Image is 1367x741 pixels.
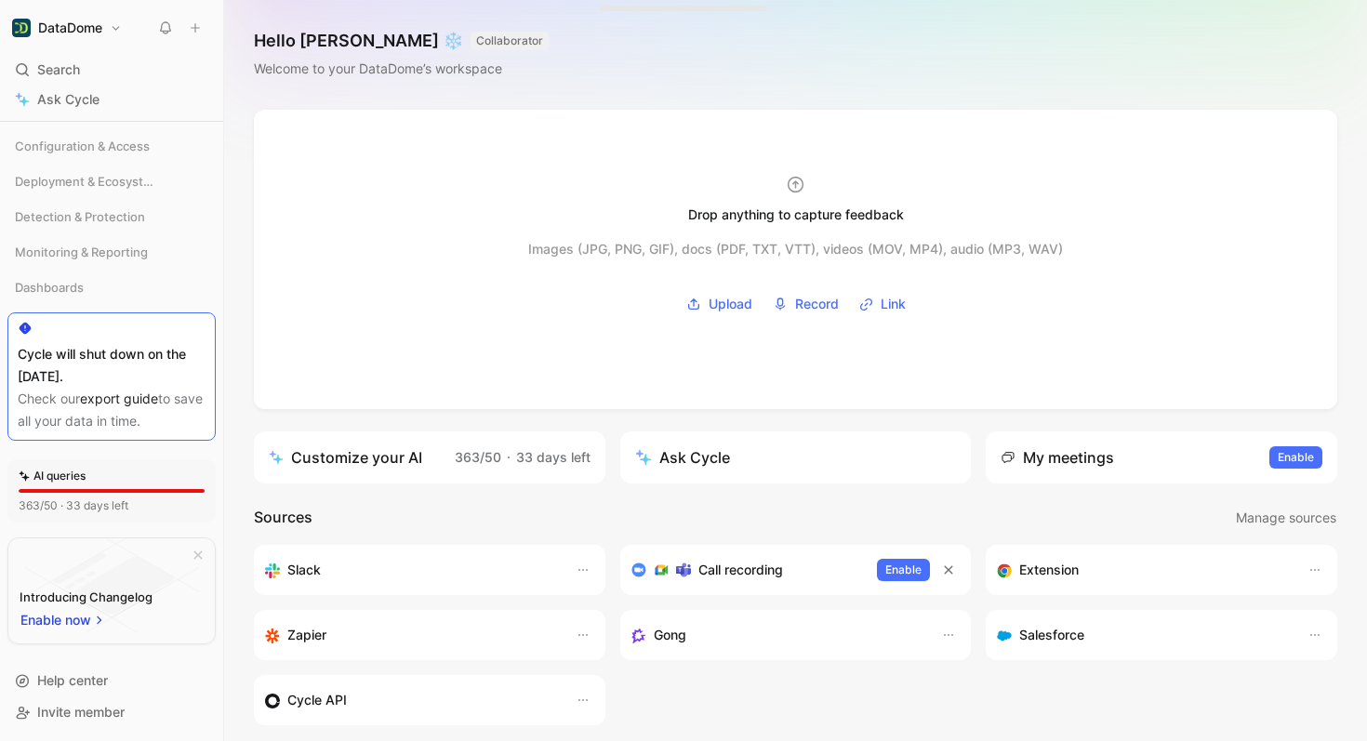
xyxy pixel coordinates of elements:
[1001,446,1114,469] div: My meetings
[654,624,686,646] h3: Gong
[1269,446,1322,469] button: Enable
[7,203,216,231] div: Detection & Protection
[254,30,549,52] h1: Hello [PERSON_NAME] ❄️
[265,559,557,581] div: Sync your customers, send feedback and get updates in Slack
[19,467,86,485] div: AI queries
[265,689,557,711] div: Sync customers & send feedback from custom sources. Get inspired by our favorite use case
[997,559,1289,581] div: Capture feedback from anywhere on the web
[709,293,752,315] span: Upload
[7,667,216,695] div: Help center
[1236,507,1336,529] span: Manage sources
[877,559,930,581] button: Enable
[7,238,216,266] div: Monitoring & Reporting
[7,15,126,41] button: DataDomeDataDome
[37,59,80,81] span: Search
[254,431,605,483] a: Customize your AI363/50·33 days left
[37,88,100,111] span: Ask Cycle
[7,273,216,301] div: Dashboards
[795,293,839,315] span: Record
[635,446,730,469] div: Ask Cycle
[15,278,84,297] span: Dashboards
[287,624,326,646] h3: Zapier
[7,203,216,236] div: Detection & Protection
[1019,624,1084,646] h3: Salesforce
[1235,506,1337,530] button: Manage sources
[15,137,150,155] span: Configuration & Access
[885,561,922,579] span: Enable
[20,608,107,632] button: Enable now
[507,449,511,465] span: ·
[528,238,1063,260] div: Images (JPG, PNG, GIF), docs (PDF, TXT, VTT), videos (MOV, MP4), audio (MP3, WAV)
[15,243,148,261] span: Monitoring & Reporting
[269,446,422,469] div: Customize your AI
[688,204,904,226] div: Drop anything to capture feedback
[24,538,199,633] img: bg-BLZuj68n.svg
[620,431,972,483] button: Ask Cycle
[7,167,216,201] div: Deployment & Ecosystem
[1019,559,1079,581] h3: Extension
[18,388,206,432] div: Check our to save all your data in time.
[254,506,312,530] h2: Sources
[254,58,549,80] div: Welcome to your DataDome’s workspace
[265,624,557,646] div: Capture feedback from thousands of sources with Zapier (survey results, recordings, sheets, etc).
[7,698,216,726] div: Invite member
[12,19,31,37] img: DataDome
[37,704,125,720] span: Invite member
[38,20,102,36] h1: DataDome
[766,290,845,318] button: Record
[19,496,128,515] div: 363/50 · 33 days left
[287,559,321,581] h3: Slack
[7,132,216,160] div: Configuration & Access
[18,343,206,388] div: Cycle will shut down on the [DATE].
[7,86,216,113] a: Ask Cycle
[37,672,108,688] span: Help center
[7,132,216,165] div: Configuration & Access
[455,449,501,465] span: 363/50
[20,609,93,631] span: Enable now
[7,167,216,195] div: Deployment & Ecosystem
[698,559,783,581] h3: Call recording
[20,586,153,608] div: Introducing Changelog
[15,207,145,226] span: Detection & Protection
[7,56,216,84] div: Search
[7,238,216,271] div: Monitoring & Reporting
[881,293,906,315] span: Link
[853,290,912,318] button: Link
[516,449,591,465] span: 33 days left
[631,624,923,646] div: Capture feedback from your incoming calls
[7,273,216,307] div: Dashboards
[680,290,759,318] button: Upload
[471,32,549,50] button: COLLABORATOR
[1278,448,1314,467] span: Enable
[15,172,160,191] span: Deployment & Ecosystem
[631,559,863,581] div: Record & transcribe meetings from Zoom, Meet & Teams.
[287,689,347,711] h3: Cycle API
[80,390,158,406] a: export guide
